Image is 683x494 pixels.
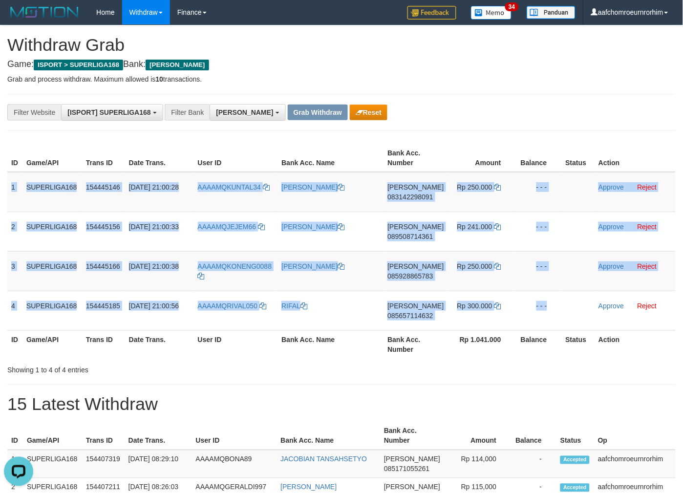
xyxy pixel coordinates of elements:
[198,262,272,280] a: AAAAMQKONENG0088
[516,172,562,212] td: - - -
[280,483,337,491] a: [PERSON_NAME]
[198,302,258,310] span: AAAAMQRIVAL050
[7,74,676,84] p: Grab and process withdraw. Maximum allowed is transactions.
[350,105,387,120] button: Reset
[86,223,120,231] span: 154445156
[457,262,492,270] span: Rp 250.000
[598,262,624,270] a: Approve
[82,422,125,450] th: Trans ID
[516,291,562,330] td: - - -
[638,183,657,191] a: Reject
[7,450,23,478] td: 1
[594,422,676,450] th: Op
[198,223,256,231] span: AAAAMQJEJEM66
[387,183,444,191] span: [PERSON_NAME]
[471,6,512,20] img: Button%20Memo.svg
[198,262,272,270] span: AAAAMQKONENG0088
[7,330,22,358] th: ID
[387,262,444,270] span: [PERSON_NAME]
[129,223,179,231] span: [DATE] 21:00:33
[407,6,456,20] img: Feedback.jpg
[7,60,676,69] h4: Game: Bank:
[595,330,676,358] th: Action
[22,144,82,172] th: Game/API
[129,183,179,191] span: [DATE] 21:00:28
[281,262,344,270] a: [PERSON_NAME]
[7,361,277,375] div: Showing 1 to 4 of 4 entries
[125,330,194,358] th: Date Trans.
[22,330,82,358] th: Game/API
[125,422,192,450] th: Date Trans.
[192,450,277,478] td: AAAAMQBONA89
[155,75,163,83] strong: 10
[125,144,194,172] th: Date Trans.
[129,262,179,270] span: [DATE] 21:00:38
[7,251,22,291] td: 3
[494,223,501,231] a: Copy 241000 to clipboard
[384,330,448,358] th: Bank Acc. Number
[86,262,120,270] span: 154445166
[516,144,562,172] th: Balance
[22,172,82,212] td: SUPERLIGA168
[638,262,657,270] a: Reject
[61,104,163,121] button: [ISPORT] SUPERLIGA168
[277,330,384,358] th: Bank Acc. Name
[67,108,150,116] span: [ISPORT] SUPERLIGA168
[380,422,444,450] th: Bank Acc. Number
[505,2,518,11] span: 34
[387,193,433,201] span: Copy 083142298091 to clipboard
[598,302,624,310] a: Approve
[198,223,265,231] a: AAAAMQJEJEM66
[281,183,344,191] a: [PERSON_NAME]
[494,262,501,270] a: Copy 250000 to clipboard
[494,302,501,310] a: Copy 300000 to clipboard
[444,450,511,478] td: Rp 114,000
[384,483,440,491] span: [PERSON_NAME]
[194,144,278,172] th: User ID
[444,422,511,450] th: Amount
[7,104,61,121] div: Filter Website
[562,144,595,172] th: Status
[281,302,307,310] a: RIFAL
[511,422,556,450] th: Balance
[82,450,125,478] td: 154407319
[82,144,125,172] th: Trans ID
[22,291,82,330] td: SUPERLIGA168
[86,302,120,310] span: 154445185
[86,183,120,191] span: 154445146
[638,223,657,231] a: Reject
[598,223,624,231] a: Approve
[198,302,267,310] a: AAAAMQRIVAL050
[516,330,562,358] th: Balance
[448,144,516,172] th: Amount
[387,272,433,280] span: Copy 085928865783 to clipboard
[7,395,676,414] h1: 15 Latest Withdraw
[34,60,123,70] span: ISPORT > SUPERLIGA168
[527,6,576,19] img: panduan.png
[457,223,492,231] span: Rp 241.000
[23,450,82,478] td: SUPERLIGA168
[384,455,440,463] span: [PERSON_NAME]
[288,105,348,120] button: Grab Withdraw
[4,4,33,33] button: Open LiveChat chat widget
[7,291,22,330] td: 4
[457,302,492,310] span: Rp 300.000
[384,144,448,172] th: Bank Acc. Number
[277,144,384,172] th: Bank Acc. Name
[516,251,562,291] td: - - -
[7,172,22,212] td: 1
[516,212,562,251] td: - - -
[387,302,444,310] span: [PERSON_NAME]
[216,108,273,116] span: [PERSON_NAME]
[22,212,82,251] td: SUPERLIGA168
[7,35,676,55] h1: Withdraw Grab
[22,251,82,291] td: SUPERLIGA168
[594,450,676,478] td: aafchomroeurnrorhim
[210,104,285,121] button: [PERSON_NAME]
[494,183,501,191] a: Copy 250000 to clipboard
[511,450,556,478] td: -
[387,223,444,231] span: [PERSON_NAME]
[198,183,261,191] span: AAAAMQKUNTAL34
[82,330,125,358] th: Trans ID
[198,183,270,191] a: AAAAMQKUNTAL34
